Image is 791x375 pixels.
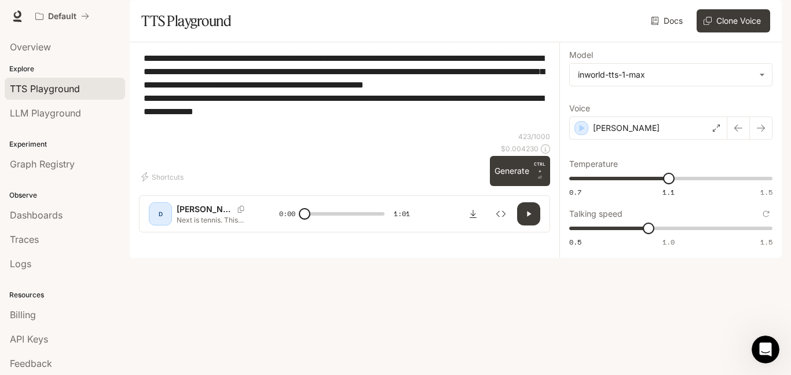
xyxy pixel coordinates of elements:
[569,237,581,247] span: 0.5
[760,237,772,247] span: 1.5
[534,161,545,174] p: CTRL +
[569,51,593,59] p: Model
[569,160,618,168] p: Temperature
[518,132,550,141] p: 423 / 1000
[569,210,622,218] p: Talking speed
[593,122,660,134] p: [PERSON_NAME]
[578,69,753,81] div: inworld-tts-1-max
[490,156,550,186] button: GenerateCTRL +⏎
[760,187,772,197] span: 1.5
[662,237,675,247] span: 1.0
[48,12,76,21] p: Default
[697,9,770,32] button: Clone Voice
[489,202,512,225] button: Inspect
[177,203,233,215] p: [PERSON_NAME]
[649,9,687,32] a: Docs
[760,207,772,220] button: Reset to default
[534,161,545,181] p: ⏎
[139,168,188,186] button: Shortcuts
[30,5,94,28] button: All workspaces
[462,202,485,225] button: Download audio
[141,9,231,32] h1: TTS Playground
[570,64,772,86] div: inworld-tts-1-max
[394,208,410,220] span: 1:01
[233,206,249,213] button: Copy Voice ID
[177,215,251,225] p: Next is tennis. This sport was invented by a man named [PERSON_NAME]. He was born [DEMOGRAPHIC_DA...
[662,187,675,197] span: 1.1
[752,336,779,363] iframe: Intercom live chat
[151,205,170,223] div: D
[569,187,581,197] span: 0.7
[569,104,590,112] p: Voice
[279,208,295,220] span: 0:00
